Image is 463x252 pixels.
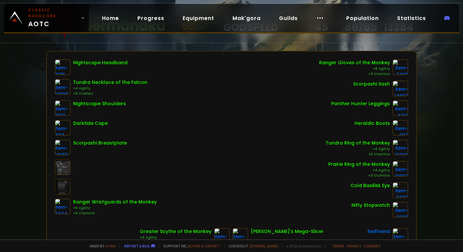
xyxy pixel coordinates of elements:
a: Progress [132,11,170,25]
img: item-7484 [55,199,70,214]
img: item-14655 [55,140,70,155]
img: item-7480 [393,59,408,75]
div: Prairie Ring of the Monkey [328,161,390,168]
span: Support me, [159,243,220,248]
div: Cold Basilisk Eye [351,182,390,189]
a: Terms [332,243,344,248]
div: +4 Agility [326,146,390,152]
div: +6 Stamina [73,211,157,216]
a: Mak'gora [227,11,266,25]
div: +4 Agility [328,168,390,173]
img: item-13038 [393,228,408,244]
div: +3 Stamina [328,173,390,178]
img: item-12039 [55,79,70,95]
img: item-15234 [214,228,230,244]
div: Tundra Ring of the Monkey [326,140,390,146]
a: Guilds [274,11,303,25]
img: item-2820 [393,202,408,218]
a: a fan [106,243,115,248]
div: Nightscape Shoulders [73,100,126,107]
div: Nightscape Headband [73,59,128,66]
img: item-12009 [393,140,408,155]
div: Heraldic Boots [354,120,390,127]
a: Buy me a coffee [188,243,220,248]
div: +5 Stamina [326,152,390,157]
div: Tundra Necklace of the Falcon [73,79,147,86]
div: Scorpashi Sash [353,81,390,87]
div: Ranger Wristguards of the Monkey [73,199,157,205]
div: +6 Agility [73,205,157,211]
span: AOTC [28,7,78,29]
span: Made by [86,243,115,248]
img: item-5079 [393,182,408,198]
div: Darktide Cape [73,120,108,127]
div: Swiftwind [367,228,390,235]
a: [DOMAIN_NAME] [250,243,278,248]
a: Classic HardcoreAOTC [4,4,89,32]
div: +4 Agility [140,235,211,240]
a: Home [97,11,124,25]
span: v. d752d5 - production [282,243,321,248]
img: item-19040 [232,228,248,244]
a: Privacy [347,243,361,248]
div: Ranger Gloves of the Monkey [319,59,390,66]
div: +5 Intellect [73,91,147,96]
div: Greater Scythe of the Monkey [140,228,211,235]
div: +9 Stamina [319,71,390,77]
a: Statistics [392,11,431,25]
a: Report a bug [124,243,150,248]
div: +4 Agility [73,86,147,91]
a: Equipment [177,11,219,25]
a: Population [341,11,384,25]
img: item-14652 [393,81,408,96]
a: Consent [364,243,381,248]
div: Scorpashi Breastplate [73,140,127,146]
img: item-12007 [393,161,408,177]
img: item-4108 [393,100,408,116]
div: +8 Agility [319,66,390,71]
small: Classic Hardcore [28,7,78,19]
img: item-4114 [55,120,70,136]
div: [PERSON_NAME]'s Mega-Slicer [251,228,324,235]
img: item-8117 [393,120,408,136]
span: Checkout [224,243,278,248]
div: Panther Hunter Leggings [331,100,390,107]
img: item-8176 [55,59,70,75]
img: item-8192 [55,100,70,116]
div: Nifty Stopwatch [352,202,390,209]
